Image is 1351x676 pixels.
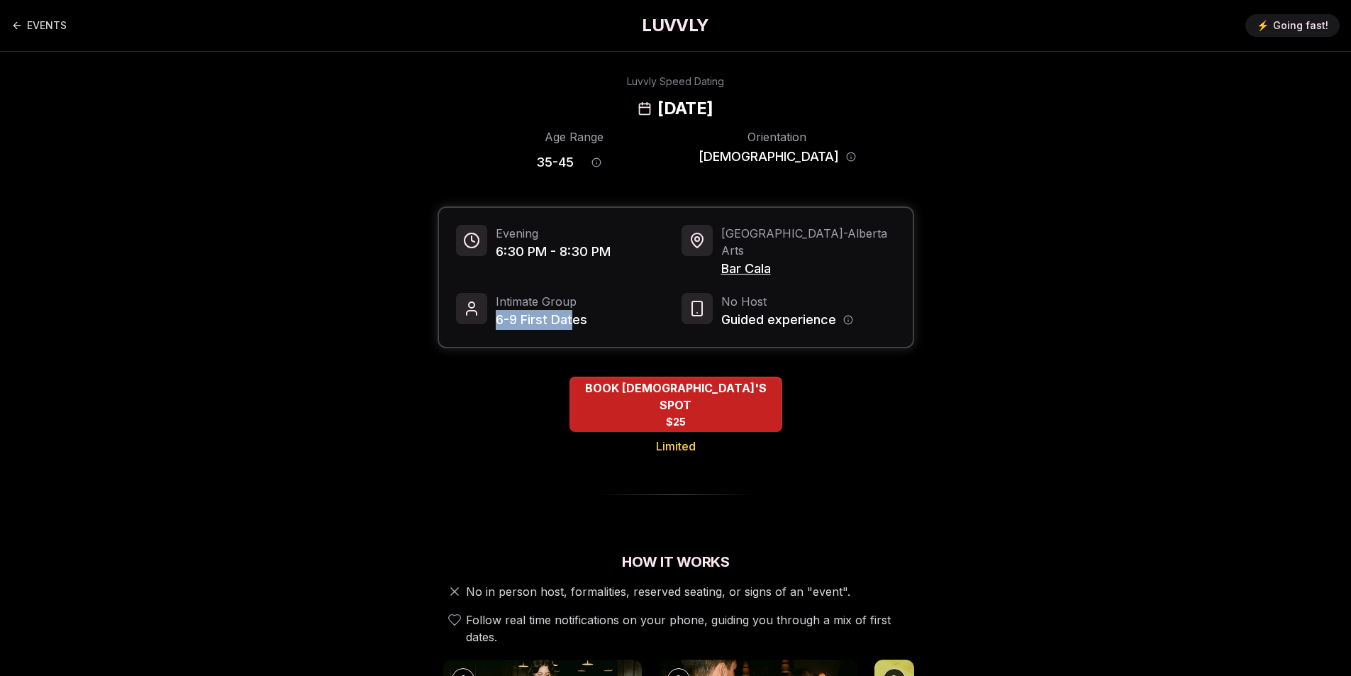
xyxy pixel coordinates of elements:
span: $25 [666,415,686,429]
span: No in person host, formalities, reserved seating, or signs of an "event". [466,583,850,600]
span: 6-9 First Dates [496,310,587,330]
button: BOOK QUEER WOMEN'S SPOT - Limited [569,377,782,432]
div: Age Range [496,128,653,145]
span: 35 - 45 [536,153,574,172]
button: Age range information [581,147,612,178]
span: Bar Cala [721,259,896,279]
a: Back to events [11,11,67,40]
div: Luvvly Speed Dating [627,74,724,89]
span: Limited [656,438,696,455]
span: [DEMOGRAPHIC_DATA] [699,147,839,167]
span: ⚡️ [1257,18,1269,33]
h2: [DATE] [657,97,713,120]
button: Orientation information [846,152,856,162]
span: Follow real time notifications on your phone, guiding you through a mix of first dates. [466,611,908,645]
span: BOOK [DEMOGRAPHIC_DATA]'S SPOT [569,379,782,414]
h2: How It Works [438,552,914,572]
span: No Host [721,293,853,310]
span: Guided experience [721,310,836,330]
span: [GEOGRAPHIC_DATA] - Alberta Arts [721,225,896,259]
span: Intimate Group [496,293,587,310]
span: 6:30 PM - 8:30 PM [496,242,611,262]
span: Evening [496,225,611,242]
a: LUVVLY [642,14,708,37]
span: Going fast! [1273,18,1328,33]
div: Orientation [699,128,856,145]
button: Host information [843,315,853,325]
